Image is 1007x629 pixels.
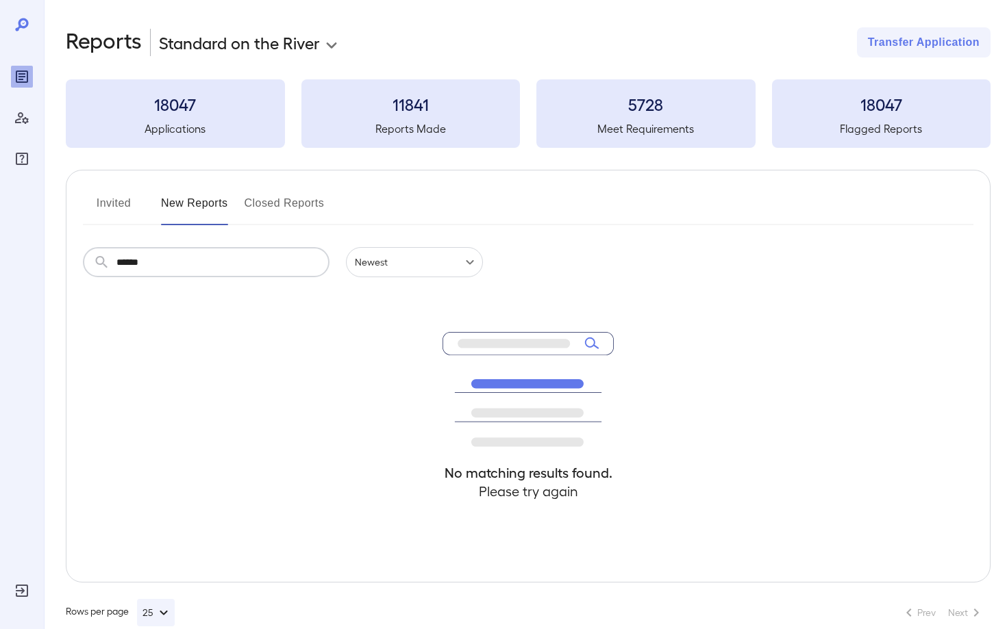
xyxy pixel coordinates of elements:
button: Invited [83,192,145,225]
button: 25 [137,599,175,626]
nav: pagination navigation [895,602,991,624]
summary: 18047Applications11841Reports Made5728Meet Requirements18047Flagged Reports [66,79,991,148]
h5: Meet Requirements [536,120,756,137]
p: Standard on the River [159,31,320,53]
div: Manage Users [11,107,33,129]
h4: No matching results found. [443,463,614,482]
h5: Applications [66,120,285,137]
h2: Reports [66,27,142,57]
div: Reports [11,66,33,88]
button: New Reports [161,192,228,225]
h3: 18047 [772,93,991,115]
h3: 18047 [66,93,285,115]
h3: 11841 [301,93,521,115]
h5: Reports Made [301,120,521,137]
div: Log Out [11,580,33,602]
div: FAQ [11,148,33,170]
button: Closed Reports [245,192,325,225]
div: Rows per page [66,599,175,626]
h4: Please try again [443,482,614,500]
button: Transfer Application [857,27,991,57]
h5: Flagged Reports [772,120,991,137]
h3: 5728 [536,93,756,115]
div: Newest [346,247,483,277]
